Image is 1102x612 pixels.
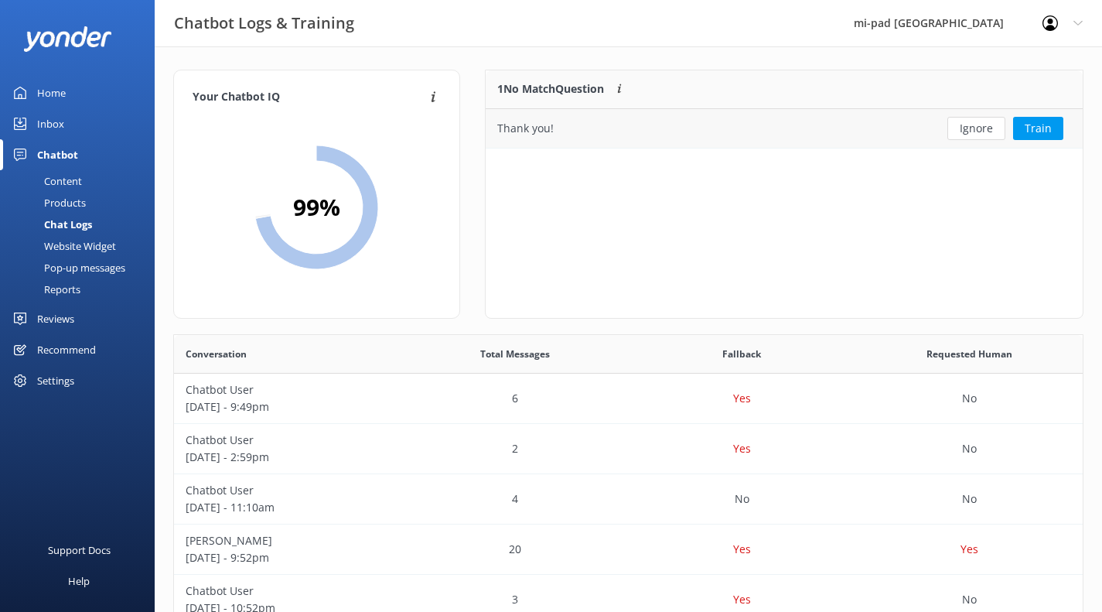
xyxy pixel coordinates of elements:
a: Content [9,170,155,192]
p: Yes [733,390,751,407]
h2: 99 % [293,189,340,226]
span: Requested Human [926,347,1012,361]
button: Ignore [947,117,1005,140]
div: Pop-up messages [9,257,125,279]
a: Products [9,192,155,214]
h3: Chatbot Logs & Training [174,11,354,36]
p: [DATE] - 2:59pm [186,449,390,466]
p: Yes [733,541,751,558]
div: Products [9,192,86,214]
a: Website Widget [9,235,155,257]
a: Pop-up messages [9,257,155,279]
span: Total Messages [480,347,550,361]
a: Chat Logs [9,214,155,235]
p: 6 [512,390,518,407]
button: Train [1013,117,1063,140]
p: No [962,440,977,457]
img: yonder-white-logo.png [23,26,112,52]
p: Yes [733,440,751,457]
div: Thank you! [497,120,554,137]
a: Reports [9,279,155,300]
div: Support Docs [48,535,111,566]
p: No [962,491,977,508]
p: 1 No Match Question [497,80,604,97]
p: Chatbot User [186,482,390,499]
p: Chatbot User [186,381,390,398]
div: row [174,474,1083,525]
p: No [735,491,749,508]
div: Home [37,77,66,108]
p: [DATE] - 9:52pm [186,549,390,566]
p: [PERSON_NAME] [186,532,390,549]
div: Settings [37,365,74,396]
p: No [962,390,977,407]
p: 3 [512,591,518,608]
p: Chatbot User [186,583,390,600]
p: No [962,591,977,608]
div: grid [486,109,1083,148]
div: row [174,374,1083,424]
span: Fallback [722,347,761,361]
p: [DATE] - 9:49pm [186,398,390,415]
div: row [486,109,1083,148]
div: Website Widget [9,235,116,257]
div: Reports [9,279,80,300]
div: Recommend [37,334,96,365]
div: Reviews [37,303,74,334]
div: row [174,424,1083,474]
div: Help [68,566,90,597]
p: Yes [960,541,978,558]
p: Chatbot User [186,432,390,449]
div: Chat Logs [9,214,92,235]
p: 2 [512,440,518,457]
p: [DATE] - 11:10am [186,499,390,516]
p: 20 [509,541,521,558]
h4: Your Chatbot IQ [193,89,426,106]
div: row [174,525,1083,575]
p: Yes [733,591,751,608]
div: Content [9,170,82,192]
span: Conversation [186,347,247,361]
div: Chatbot [37,139,78,170]
p: 4 [512,491,518,508]
div: Inbox [37,108,64,139]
